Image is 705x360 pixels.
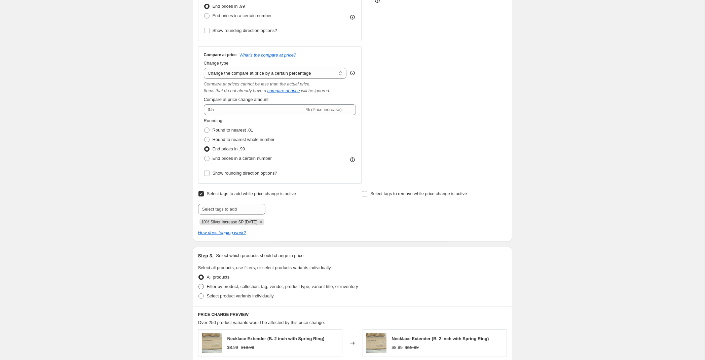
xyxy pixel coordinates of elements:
button: compare at price [267,88,300,93]
span: Select tags to add while price change is active [207,191,296,196]
span: Select tags to remove while price change is active [370,191,467,196]
button: Remove 10% Silver Increase SP 9-22-25 [258,219,264,225]
input: Select tags to add [198,204,265,215]
span: Select all products, use filters, or select products variants individually [198,265,331,270]
img: extenders_80x.jpg [202,333,222,353]
span: Necklace Extender (B. 2 inch with Spring Ring) [227,336,325,341]
a: How does tagging work? [198,230,246,235]
span: Filter by product, collection, tag, vendor, product type, variant title, or inventory [207,284,358,289]
input: -15 [204,104,305,115]
span: % (Price increase) [306,107,342,112]
span: Show rounding direction options? [213,171,277,176]
span: Round to nearest .01 [213,128,253,133]
i: Items that do not already have a [204,88,266,93]
span: Necklace Extender (B. 2 inch with Spring Ring) [392,336,489,341]
span: Over 250 product variants would be affected by this price change: [198,320,325,325]
strike: $18.99 [241,344,254,351]
span: Compare at price change amount [204,97,269,102]
div: help [349,70,356,76]
span: Show rounding direction options? [213,28,277,33]
p: Select which products should change in price [216,252,303,259]
span: Change type [204,61,229,66]
strike: $19.99 [405,344,419,351]
h3: Compare at price [204,52,237,58]
span: All products [207,275,230,280]
span: Select product variants individually [207,293,274,298]
span: End prices in a certain number [213,13,272,18]
button: What's the compare at price? [239,52,296,58]
i: will be ignored. [301,88,330,93]
span: End prices in .99 [213,4,245,9]
div: $8.99 [392,344,403,351]
img: extenders_80x.jpg [366,333,386,353]
span: End prices in a certain number [213,156,272,161]
span: 10% Silver Increase SP 9-22-25 [201,220,258,224]
span: Rounding [204,118,223,123]
span: End prices in .99 [213,146,245,151]
i: Compare at prices cannot be less than the actual price. [204,81,311,86]
h6: PRICE CHANGE PREVIEW [198,312,507,317]
span: Round to nearest whole number [213,137,275,142]
h2: Step 3. [198,252,214,259]
div: $8.99 [227,344,238,351]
